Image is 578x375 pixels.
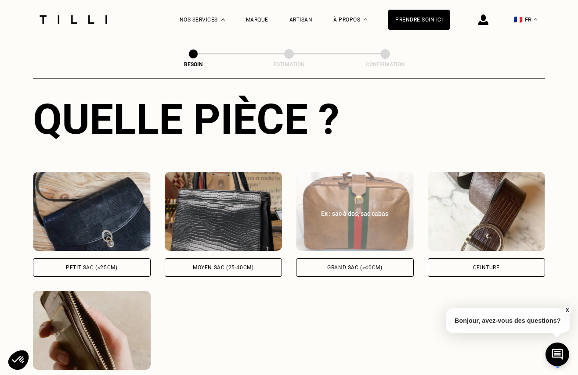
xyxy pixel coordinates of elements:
div: Petit sac (<25cm) [66,265,117,270]
button: X [563,305,571,315]
div: Moyen sac (25-40cm) [193,265,253,270]
img: Tilli retouche votre Portefeuille & Pochette [33,291,151,370]
p: Bonjour, avez-vous des questions? [446,308,570,333]
a: Artisan [289,17,313,23]
div: Grand sac (>40cm) [327,265,382,270]
div: Confirmation [341,61,429,68]
div: Estimation [245,61,333,68]
div: Quelle pièce ? [33,95,545,144]
div: Besoin [149,61,237,68]
img: Tilli retouche votre Grand sac (>40cm) [296,172,414,251]
img: menu déroulant [534,18,537,21]
img: Tilli retouche votre Petit sac (<25cm) [33,172,151,251]
img: Tilli retouche votre Moyen sac (25-40cm) [165,172,282,251]
img: Tilli retouche votre Ceinture [428,172,545,251]
a: Marque [246,17,268,23]
span: 🇫🇷 [514,15,523,24]
a: Prendre soin ici [388,10,450,30]
div: Ex : sac à dos, sac cabas [306,209,404,218]
img: Menu déroulant à propos [364,18,367,21]
img: Menu déroulant [221,18,225,21]
img: icône connexion [478,14,488,25]
img: Logo du service de couturière Tilli [36,15,110,24]
div: Ceinture [473,265,500,270]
